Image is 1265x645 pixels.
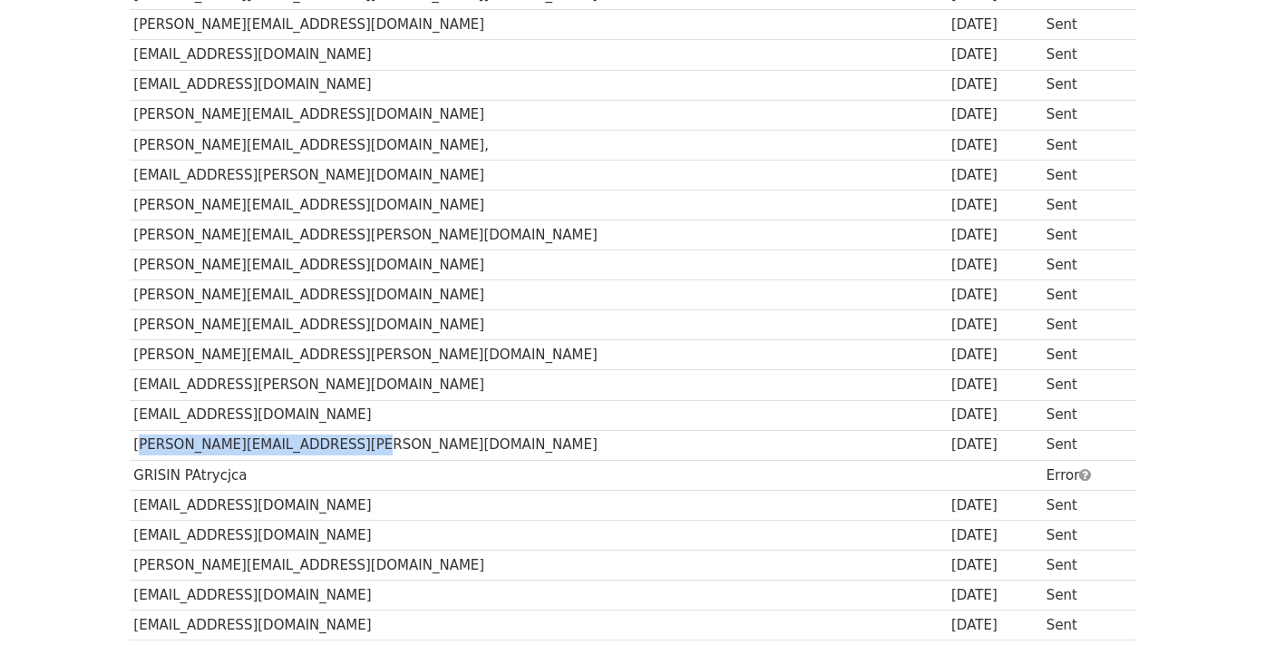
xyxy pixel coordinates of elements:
td: Sent [1042,190,1124,220]
td: [PERSON_NAME][EMAIL_ADDRESS][DOMAIN_NAME] [130,551,948,581]
td: Sent [1042,220,1124,250]
td: [PERSON_NAME][EMAIL_ADDRESS][DOMAIN_NAME] [130,10,948,40]
td: [EMAIL_ADDRESS][DOMAIN_NAME] [130,40,948,70]
td: Sent [1042,551,1124,581]
td: Sent [1042,160,1124,190]
div: [DATE] [951,74,1037,95]
td: Sent [1042,400,1124,430]
div: [DATE] [951,495,1037,516]
td: Sent [1042,340,1124,370]
td: [PERSON_NAME][EMAIL_ADDRESS][DOMAIN_NAME] [130,250,948,280]
div: [DATE] [951,525,1037,546]
div: [DATE] [951,165,1037,186]
div: [DATE] [951,195,1037,216]
td: Sent [1042,520,1124,550]
td: [PERSON_NAME][EMAIL_ADDRESS][DOMAIN_NAME] [130,280,948,310]
td: Sent [1042,40,1124,70]
td: Error [1042,460,1124,490]
div: [DATE] [951,255,1037,276]
td: [PERSON_NAME][EMAIL_ADDRESS][DOMAIN_NAME] [130,100,948,130]
div: [DATE] [951,285,1037,306]
td: [EMAIL_ADDRESS][PERSON_NAME][DOMAIN_NAME] [130,160,948,190]
div: [DATE] [951,135,1037,156]
div: [DATE] [951,375,1037,396]
td: Sent [1042,310,1124,340]
td: [EMAIL_ADDRESS][DOMAIN_NAME] [130,400,948,430]
td: Sent [1042,611,1124,640]
td: [EMAIL_ADDRESS][PERSON_NAME][DOMAIN_NAME] [130,370,948,400]
div: [DATE] [951,44,1037,65]
iframe: Chat Widget [1174,558,1265,645]
div: [DATE] [951,585,1037,606]
td: Sent [1042,490,1124,520]
td: [EMAIL_ADDRESS][DOMAIN_NAME] [130,581,948,611]
div: [DATE] [951,615,1037,636]
div: [DATE] [951,15,1037,35]
td: Sent [1042,250,1124,280]
div: [DATE] [951,435,1037,455]
div: [DATE] [951,555,1037,576]
div: [DATE] [951,315,1037,336]
td: Sent [1042,70,1124,100]
td: [PERSON_NAME][EMAIL_ADDRESS][PERSON_NAME][DOMAIN_NAME] [130,430,948,460]
td: [EMAIL_ADDRESS][DOMAIN_NAME] [130,70,948,100]
td: Sent [1042,10,1124,40]
td: [EMAIL_ADDRESS][DOMAIN_NAME] [130,520,948,550]
div: [DATE] [951,104,1037,125]
td: [PERSON_NAME][EMAIL_ADDRESS][PERSON_NAME][DOMAIN_NAME] [130,340,948,370]
td: Sent [1042,370,1124,400]
td: Sent [1042,280,1124,310]
td: Sent [1042,130,1124,160]
td: GRISIN PAtrycjca [130,460,948,490]
td: Sent [1042,581,1124,611]
td: [PERSON_NAME][EMAIL_ADDRESS][DOMAIN_NAME] [130,310,948,340]
td: Sent [1042,100,1124,130]
td: [PERSON_NAME][EMAIL_ADDRESS][PERSON_NAME][DOMAIN_NAME] [130,220,948,250]
div: [DATE] [951,225,1037,246]
td: [PERSON_NAME][EMAIL_ADDRESS][DOMAIN_NAME], [130,130,948,160]
td: [EMAIL_ADDRESS][DOMAIN_NAME] [130,611,948,640]
div: [DATE] [951,345,1037,366]
div: [DATE] [951,405,1037,425]
td: Sent [1042,430,1124,460]
td: [PERSON_NAME][EMAIL_ADDRESS][DOMAIN_NAME] [130,190,948,220]
td: [EMAIL_ADDRESS][DOMAIN_NAME] [130,490,948,520]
